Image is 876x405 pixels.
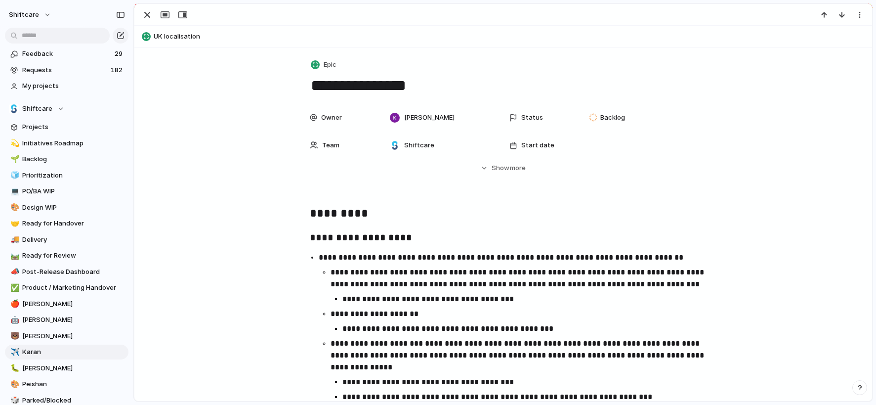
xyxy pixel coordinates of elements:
button: 🍎 [9,299,19,309]
a: 🌱Backlog [5,152,128,167]
button: 💫 [9,138,19,148]
a: 🚚Delivery [5,232,128,247]
a: My projects [5,79,128,93]
button: 🎨 [9,379,19,389]
div: 💫 [10,137,17,149]
div: 🌱 [10,154,17,165]
span: Ready for Review [22,251,125,261]
a: Requests182 [5,63,128,78]
button: 🚚 [9,235,19,245]
a: 🎨Design WIP [5,200,128,215]
span: PO/BA WIP [22,186,125,196]
span: Show [492,163,509,173]
div: 🤖 [10,315,17,326]
button: UK localisation [139,29,868,45]
div: ✅ [10,282,17,294]
span: Owner [321,113,342,123]
a: 🛤️Ready for Review [5,248,128,263]
div: 🧊 [10,170,17,181]
span: Feedback [22,49,112,59]
a: 🎨Peishan [5,377,128,392]
span: Ready for Handover [22,219,125,228]
div: 🎨 [10,202,17,213]
span: Epic [324,60,336,70]
div: 🤝Ready for Handover [5,216,128,231]
div: 🍎 [10,298,17,310]
div: 🤝 [10,218,17,229]
button: 🐻 [9,331,19,341]
span: Shiftcare [404,140,434,150]
button: 🌱 [9,154,19,164]
span: UK localisation [154,32,868,42]
a: ✅Product / Marketing Handover [5,280,128,295]
a: ✈️Karan [5,345,128,360]
span: shiftcare [9,10,39,20]
a: 🐻[PERSON_NAME] [5,329,128,344]
span: [PERSON_NAME] [22,363,125,373]
div: ✈️ [10,347,17,358]
span: Karan [22,347,125,357]
span: Initiatives Roadmap [22,138,125,148]
button: Epic [309,58,339,72]
span: Start date [521,140,554,150]
button: shiftcare [4,7,56,23]
span: Delivery [22,235,125,245]
span: Backlog [600,113,625,123]
span: Peishan [22,379,125,389]
button: 🐛 [9,363,19,373]
span: [PERSON_NAME] [22,331,125,341]
span: Projects [22,122,125,132]
span: 29 [115,49,125,59]
span: Prioritization [22,171,125,180]
a: Feedback29 [5,46,128,61]
div: 🐻 [10,330,17,342]
a: Projects [5,120,128,135]
div: 🛤️ [10,250,17,262]
div: 🐛 [10,362,17,374]
a: 💻PO/BA WIP [5,184,128,199]
button: 🤖 [9,315,19,325]
a: 🧊Prioritization [5,168,128,183]
button: Shiftcare [5,101,128,116]
span: Team [322,140,339,150]
span: Backlog [22,154,125,164]
a: 🤖[PERSON_NAME] [5,313,128,327]
button: ✈️ [9,347,19,357]
span: Shiftcare [22,104,52,114]
button: Showmore [310,159,697,177]
button: ✅ [9,283,19,293]
span: Post-Release Dashboard [22,267,125,277]
a: 🐛[PERSON_NAME] [5,361,128,376]
a: 📣Post-Release Dashboard [5,265,128,279]
span: Design WIP [22,203,125,213]
button: 💻 [9,186,19,196]
span: more [510,163,526,173]
div: 🚚 [10,234,17,245]
div: 💻 [10,186,17,197]
div: 🎨 [10,379,17,390]
a: 💫Initiatives Roadmap [5,136,128,151]
button: 🧊 [9,171,19,180]
span: Requests [22,65,108,75]
span: Status [521,113,543,123]
span: 182 [111,65,125,75]
button: 🤝 [9,219,19,228]
div: 📣 [10,266,17,277]
a: 🍎[PERSON_NAME] [5,297,128,312]
span: My projects [22,81,125,91]
span: [PERSON_NAME] [22,315,125,325]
